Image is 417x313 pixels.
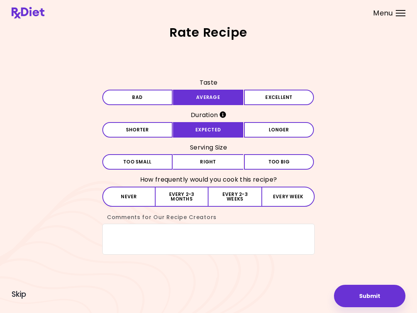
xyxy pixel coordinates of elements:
[102,174,315,186] h3: How frequently would you cook this recipe?
[12,26,405,39] h2: Rate Recipe
[173,122,243,138] button: Expected
[268,160,290,164] span: Too big
[123,160,151,164] span: Too small
[173,90,243,105] button: Average
[261,187,315,207] button: Every week
[244,90,314,105] button: Excellent
[102,141,315,154] h3: Serving Size
[102,187,156,207] button: Never
[102,90,173,105] button: Bad
[220,111,226,118] i: Info
[102,122,173,138] button: Shorter
[156,187,208,207] button: Every 2-3 months
[102,213,217,221] label: Comments for Our Recipe Creators
[12,7,44,19] img: RxDiet
[12,290,26,299] button: Skip
[102,154,173,170] button: Too small
[173,154,243,170] button: Right
[334,285,405,307] button: Submit
[208,187,261,207] button: Every 2-3 weeks
[373,10,393,17] span: Menu
[102,109,315,121] h3: Duration
[102,77,315,89] h3: Taste
[244,122,314,138] button: Longer
[244,154,314,170] button: Too big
